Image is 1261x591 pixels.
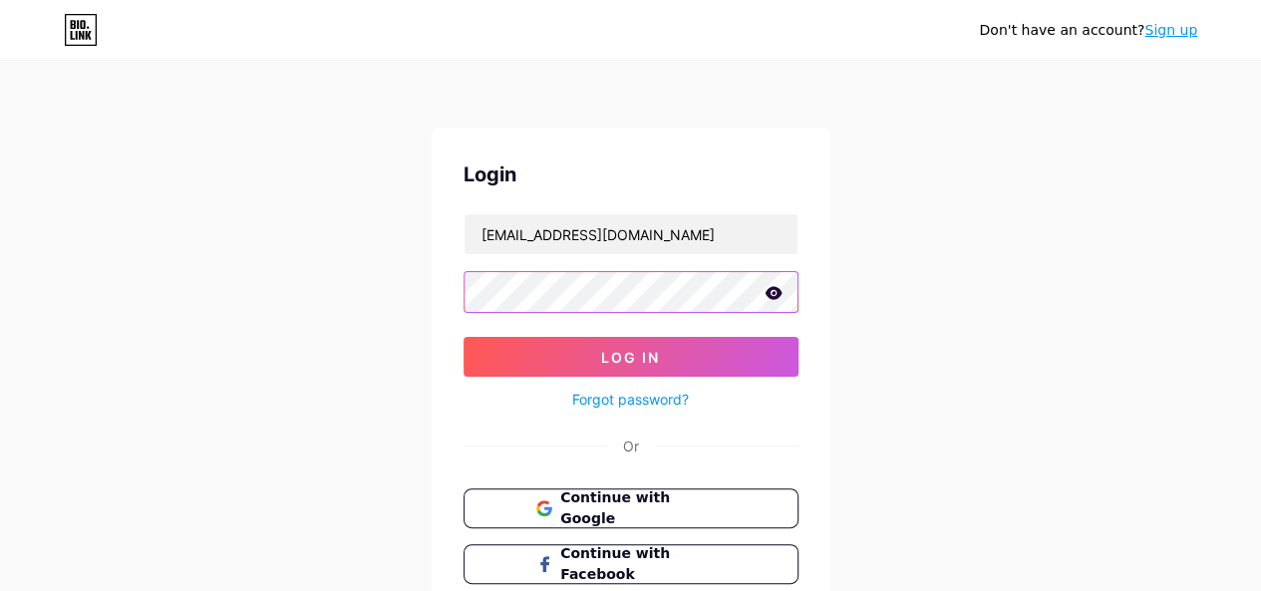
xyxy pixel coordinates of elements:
button: Continue with Facebook [464,544,798,584]
input: Username [465,214,797,254]
span: Continue with Google [560,487,725,529]
span: Log In [601,349,660,366]
button: Continue with Google [464,488,798,528]
a: Forgot password? [572,389,689,410]
div: Login [464,159,798,189]
span: Continue with Facebook [560,543,725,585]
a: Sign up [1144,22,1197,38]
button: Log In [464,337,798,377]
div: Or [623,436,639,456]
div: Don't have an account? [979,20,1197,41]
